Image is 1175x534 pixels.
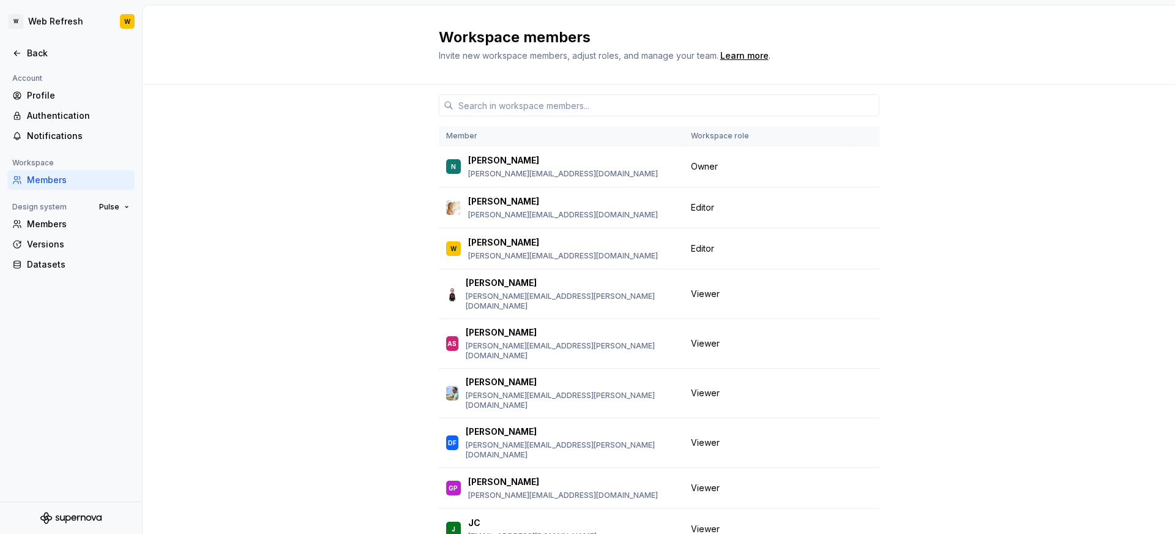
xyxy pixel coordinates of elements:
[446,287,458,301] img: Adam
[439,28,865,47] h2: Workspace members
[7,71,47,86] div: Account
[691,160,718,173] span: Owner
[691,437,720,449] span: Viewer
[468,476,539,488] p: [PERSON_NAME]
[7,156,59,170] div: Workspace
[466,391,676,410] p: [PERSON_NAME][EMAIL_ADDRESS][PERSON_NAME][DOMAIN_NAME]
[9,14,23,29] div: W
[468,251,658,261] p: [PERSON_NAME][EMAIL_ADDRESS][DOMAIN_NAME]
[466,277,537,289] p: [PERSON_NAME]
[446,200,461,215] img: Marisa Recuenco
[453,94,879,116] input: Search in workspace members...
[468,169,658,179] p: [PERSON_NAME][EMAIL_ADDRESS][DOMAIN_NAME]
[691,482,720,494] span: Viewer
[468,210,658,220] p: [PERSON_NAME][EMAIL_ADDRESS][DOMAIN_NAME]
[450,243,457,255] div: W
[7,106,135,126] a: Authentication
[684,126,848,146] th: Workspace role
[691,243,714,255] span: Editor
[27,47,130,59] div: Back
[447,337,457,350] div: AS
[7,200,72,214] div: Design system
[468,195,539,208] p: [PERSON_NAME]
[449,482,458,494] div: GP
[468,154,539,167] p: [PERSON_NAME]
[124,17,130,26] div: W
[27,238,130,250] div: Versions
[27,258,130,271] div: Datasets
[7,86,135,105] a: Profile
[466,291,676,311] p: [PERSON_NAME][EMAIL_ADDRESS][PERSON_NAME][DOMAIN_NAME]
[466,440,676,460] p: [PERSON_NAME][EMAIL_ADDRESS][PERSON_NAME][DOMAIN_NAME]
[466,426,537,438] p: [PERSON_NAME]
[7,214,135,234] a: Members
[451,160,456,173] div: N
[40,512,102,524] svg: Supernova Logo
[27,130,130,142] div: Notifications
[28,15,83,28] div: Web Refresh
[691,201,714,214] span: Editor
[691,337,720,350] span: Viewer
[439,126,684,146] th: Member
[468,491,658,500] p: [PERSON_NAME][EMAIL_ADDRESS][DOMAIN_NAME]
[446,386,458,401] img: Daniel G
[468,517,480,529] p: JC
[27,110,130,122] div: Authentication
[7,170,135,190] a: Members
[27,218,130,230] div: Members
[466,341,676,361] p: [PERSON_NAME][EMAIL_ADDRESS][PERSON_NAME][DOMAIN_NAME]
[99,202,119,212] span: Pulse
[439,50,718,61] span: Invite new workspace members, adjust roles, and manage your team.
[691,387,720,399] span: Viewer
[718,51,770,61] span: .
[720,50,769,62] a: Learn more
[2,8,140,35] button: WWeb RefreshW
[691,288,720,300] span: Viewer
[7,126,135,146] a: Notifications
[27,174,130,186] div: Members
[466,376,537,388] p: [PERSON_NAME]
[448,437,457,449] div: DF
[27,89,130,102] div: Profile
[466,326,537,339] p: [PERSON_NAME]
[7,235,135,254] a: Versions
[468,236,539,249] p: [PERSON_NAME]
[7,43,135,63] a: Back
[7,255,135,274] a: Datasets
